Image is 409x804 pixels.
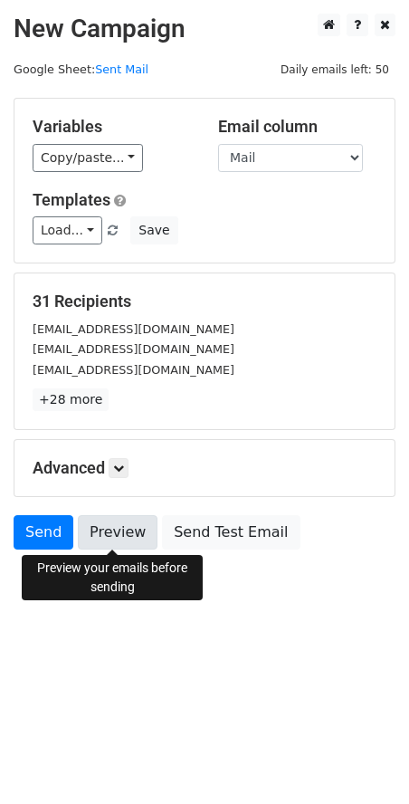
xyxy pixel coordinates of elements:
[14,62,148,76] small: Google Sheet:
[14,515,73,550] a: Send
[33,363,234,377] small: [EMAIL_ADDRESS][DOMAIN_NAME]
[14,14,395,44] h2: New Campaign
[33,342,234,356] small: [EMAIL_ADDRESS][DOMAIN_NAME]
[319,717,409,804] div: 聊天小工具
[218,117,376,137] h5: Email column
[22,555,203,600] div: Preview your emails before sending
[274,62,395,76] a: Daily emails left: 50
[319,717,409,804] iframe: Chat Widget
[33,190,110,209] a: Templates
[33,388,109,411] a: +28 more
[130,216,177,244] button: Save
[162,515,300,550] a: Send Test Email
[33,144,143,172] a: Copy/paste...
[95,62,148,76] a: Sent Mail
[78,515,157,550] a: Preview
[274,60,395,80] span: Daily emails left: 50
[33,216,102,244] a: Load...
[33,458,376,478] h5: Advanced
[33,292,376,311] h5: 31 Recipients
[33,117,191,137] h5: Variables
[33,322,234,336] small: [EMAIL_ADDRESS][DOMAIN_NAME]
